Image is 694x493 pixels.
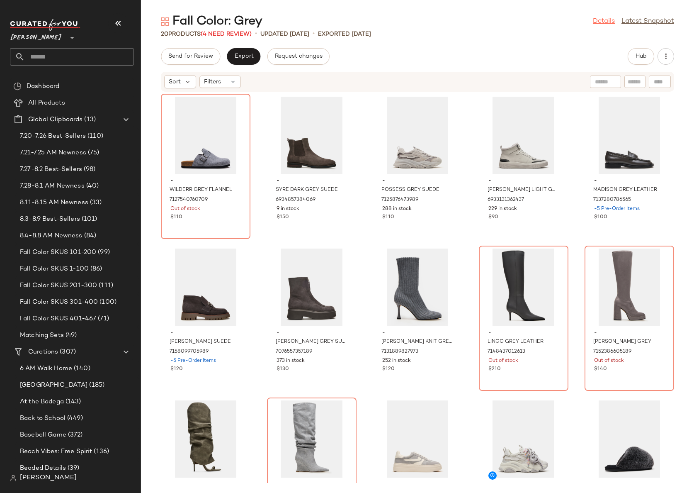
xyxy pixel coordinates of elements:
[64,331,77,340] span: (49)
[594,357,624,365] span: Out of stock
[168,53,213,60] span: Send for Review
[204,78,221,86] span: Filters
[27,82,59,91] span: Dashboard
[161,13,262,30] div: Fall Color: Grey
[488,177,559,185] span: -
[96,314,109,324] span: (71)
[20,198,88,207] span: 8.11-8.15 AM Newness
[83,115,96,124] span: (13)
[20,248,96,257] span: Fall Color SKUS 101-200
[277,205,299,213] span: 9 in stock
[482,97,565,174] img: STEVEMADDEN_MENS_DERICK_LIGHT-GREY.jpg
[488,338,544,346] span: LINGO GREY LEATHER
[381,196,418,204] span: 7125876473989
[270,249,354,326] img: STEVEMADDEN_SHOES_JONES_GREY-SUEDE_01_5212c8f5-3873-41fe-b155-c05681f255c0.jpg
[488,348,525,356] span: 7148437012613
[164,249,248,326] img: STEVEMADDEN_SHOES_LEON_GREY-SUEDE.jpg
[164,400,248,478] img: STEVEMADDEN_SHOES_RAVINE_GREY-DISTRESSED_01.jpg
[10,475,17,481] img: svg%3e
[161,17,169,26] img: svg%3e
[66,430,83,440] span: (372)
[20,148,86,158] span: 7.21-7.25 AM Newness
[85,181,99,191] span: (40)
[587,400,671,478] img: STEVEMADDEN_SHOES_POOF_GREY_01.jpg
[227,48,260,65] button: Export
[87,381,104,390] span: (185)
[255,29,257,39] span: •
[277,357,305,365] span: 373 in stock
[20,281,97,290] span: Fall Color SKUS 201-300
[20,397,64,407] span: At the Bodega
[276,186,338,194] span: SYRE DARK GREY SUEDE
[382,329,453,337] span: -
[587,249,671,326] img: STEVEMADDEN_SHOES_TWAIN_GREY_66b15c62-a2b9-433b-b343-bfc96936acc7.jpg
[20,181,85,191] span: 7.28-8.1 AM Newness
[621,17,674,27] a: Latest Snapshot
[10,28,62,43] span: [PERSON_NAME]
[170,329,241,337] span: -
[20,430,66,440] span: Baseball Game
[277,481,347,488] span: -
[593,338,651,346] span: [PERSON_NAME] GREY
[201,31,252,37] span: (4 Need Review)
[64,397,81,407] span: (143)
[170,214,182,221] span: $110
[170,481,241,488] span: -
[277,214,289,221] span: $150
[20,215,80,224] span: 8.3-8.9 Best-Sellers
[161,30,252,39] div: Products
[277,177,347,185] span: -
[382,357,411,365] span: 252 in stock
[270,400,354,478] img: STEVEMADDEN_SHOES_DISTORTION_GREY-FABRIC.jpg
[270,97,354,174] img: STEVEMADDEN_MENS_SYRE_DARK-GREY.jpg
[82,165,96,174] span: (98)
[20,264,89,274] span: Fall Color SKUS 1-100
[234,53,253,60] span: Export
[66,464,80,473] span: (39)
[593,17,615,27] a: Details
[97,281,113,290] span: (111)
[482,400,565,478] img: STEVEMADDEN_SHOES_PRYCE_GREY_01.jpg
[170,338,231,346] span: [PERSON_NAME] SUEDE
[28,115,83,124] span: Global Clipboards
[161,48,220,65] button: Send for Review
[488,205,517,213] span: 229 in stock
[86,148,99,158] span: (75)
[594,329,665,337] span: -
[89,264,102,274] span: (86)
[20,381,87,390] span: [GEOGRAPHIC_DATA]
[80,215,97,224] span: (101)
[382,214,394,221] span: $110
[170,205,200,213] span: Out of stock
[276,196,315,204] span: 6934857384069
[92,447,109,456] span: (136)
[170,348,209,356] span: 7158099705989
[10,19,80,31] img: cfy_white_logo.C9jOOHJF.svg
[13,82,22,90] img: svg%3e
[488,357,518,365] span: Out of stock
[88,198,102,207] span: (33)
[277,366,289,373] span: $130
[488,481,559,488] span: -
[169,78,181,86] span: Sort
[318,30,371,39] p: Exported [DATE]
[86,132,103,141] span: (110)
[376,97,459,174] img: STEVEMADDEN_SHOE_MENS_POSSESS_GREYSUEDE_01.jpg
[28,98,65,108] span: All Products
[628,48,654,65] button: Hub
[376,249,459,326] img: STEVEMADDEN_SHOES_LORENZA-K_GREY_d0da7cc0-6a12-4cc8-9954-8b4d05823170.jpg
[594,177,665,185] span: -
[170,186,232,194] span: WILDERR GREY FLANNEL
[587,97,671,174] img: STEVEMADDEN_SHOES_MADISON_GREY-LEATHER_01.jpg
[98,298,116,307] span: (100)
[274,53,323,60] span: Request changes
[83,231,97,241] span: (84)
[260,30,309,39] p: updated [DATE]
[381,186,439,194] span: POSSESS GREY SUEDE
[20,314,96,324] span: Fall Color SKUS 401-467
[276,338,346,346] span: [PERSON_NAME] GREY SUEDE
[267,48,330,65] button: Request changes
[488,366,501,373] span: $210
[20,298,98,307] span: Fall Color SKUS 301-400
[382,481,453,488] span: -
